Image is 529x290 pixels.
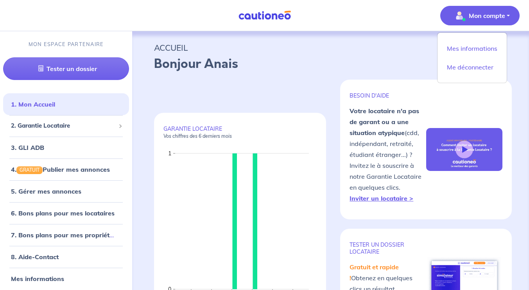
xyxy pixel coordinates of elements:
[440,6,520,25] button: illu_account_valid_menu.svgMon compte
[350,107,419,137] strong: Votre locataire n'a pas de garant ou a une situation atypique
[3,183,129,199] div: 5. Gérer mes annonces
[426,128,502,171] img: video-gli-new-none.jpg
[11,100,55,108] a: 1. Mon Accueil
[235,11,294,20] img: Cautioneo
[441,61,504,73] a: Me déconnecter
[3,140,129,155] div: 3. GLI ADB
[11,253,59,261] a: 8. Aide-Contact
[3,205,129,221] div: 6. Bons plans pour mes locataires
[29,41,104,48] p: MON ESPACE PARTENAIRE
[11,187,81,195] a: 5. Gérer mes annonces
[168,150,171,157] text: 1
[3,227,129,243] div: 7. Bons plans pour mes propriétaires
[350,194,413,202] a: Inviter un locataire >
[350,105,426,204] p: (cdd, indépendant, retraité, étudiant étranger...) ? Invitez le à souscrire à notre Garantie Loca...
[3,96,129,112] div: 1. Mon Accueil
[11,231,124,239] a: 7. Bons plans pour mes propriétaires
[453,9,466,22] img: illu_account_valid_menu.svg
[3,271,129,286] div: Mes informations
[3,249,129,265] div: 8. Aide-Contact
[163,133,232,139] em: Vos chiffres des 6 derniers mois
[469,11,505,20] p: Mon compte
[3,57,129,80] a: Tester un dossier
[11,144,44,151] a: 3. GLI ADB
[350,241,426,255] p: TESTER un dossier locataire
[3,118,129,133] div: 2. Garantie Locataire
[437,32,507,83] div: illu_account_valid_menu.svgMon compte
[163,125,317,139] p: GARANTIE LOCATAIRE
[11,165,110,173] a: 4.GRATUITPublier mes annonces
[350,92,426,99] p: BESOIN D'AIDE
[154,41,507,55] p: ACCUEIL
[154,55,507,73] p: Bonjour Anais
[11,275,64,283] a: Mes informations
[11,209,115,217] a: 6. Bons plans pour mes locataires
[350,263,399,282] em: Gratuit et rapide !
[3,162,129,177] div: 4.GRATUITPublier mes annonces
[11,121,115,130] span: 2. Garantie Locataire
[441,42,504,55] a: Mes informations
